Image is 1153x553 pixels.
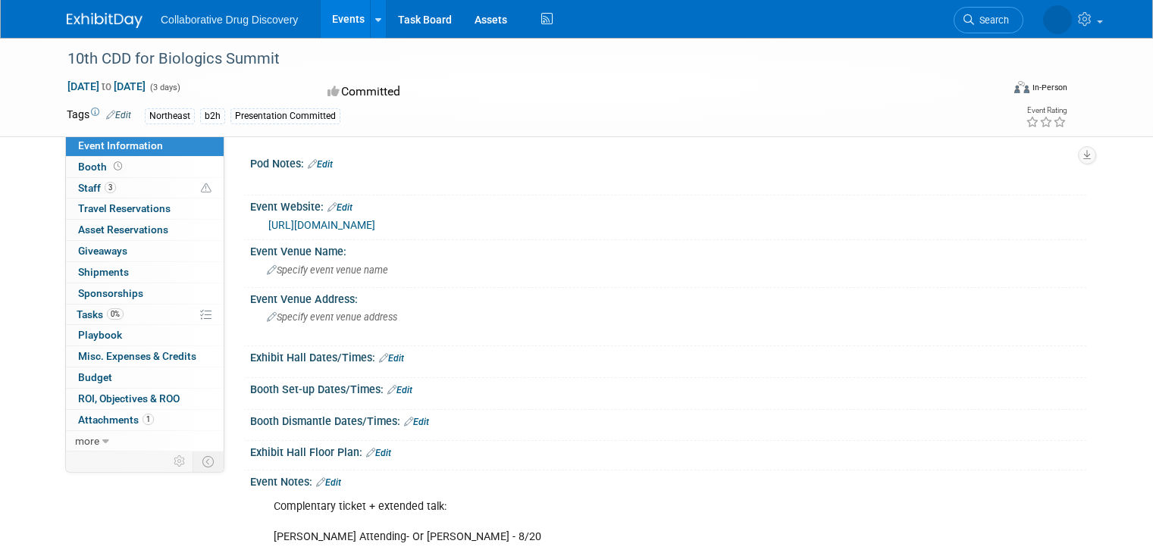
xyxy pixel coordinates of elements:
[66,157,224,177] a: Booth
[250,152,1086,172] div: Pod Notes:
[105,182,116,193] span: 3
[1014,81,1029,93] img: Format-Inperson.png
[66,325,224,345] a: Playbook
[250,410,1086,430] div: Booth Dismantle Dates/Times:
[200,108,225,124] div: b2h
[250,195,1086,215] div: Event Website:
[920,79,1067,102] div: Event Format
[1032,82,1067,93] div: In-Person
[75,435,99,447] span: more
[250,346,1086,366] div: Exhibit Hall Dates/Times:
[404,417,429,427] a: Edit
[66,262,224,283] a: Shipments
[145,108,195,124] div: Northeast
[78,182,116,194] span: Staff
[78,329,122,341] span: Playbook
[66,198,224,219] a: Travel Reservations
[1043,5,1072,34] img: James White
[78,223,168,236] span: Asset Reservations
[66,178,224,198] a: Staff3
[78,350,196,362] span: Misc. Expenses & Credits
[111,161,125,172] span: Booth not reserved yet
[66,367,224,388] a: Budget
[268,219,375,231] a: [URL][DOMAIN_NAME]
[78,287,143,299] span: Sponsorships
[366,448,391,458] a: Edit
[99,80,114,92] span: to
[66,220,224,240] a: Asset Reservations
[66,305,224,325] a: Tasks0%
[250,470,1086,490] div: Event Notes:
[67,107,131,124] td: Tags
[327,202,352,213] a: Edit
[267,311,397,323] span: Specify event venue address
[66,431,224,451] a: more
[161,14,298,26] span: Collaborative Drug Discovery
[62,45,982,73] div: 10th CDD for Biologics Summit
[66,410,224,430] a: Attachments1
[201,182,211,195] span: Potential Scheduling Conflict -- at least one attendee is tagged in another overlapping event.
[107,308,124,320] span: 0%
[66,389,224,409] a: ROI, Objectives & ROO
[193,451,224,471] td: Toggle Event Tabs
[66,283,224,304] a: Sponsorships
[78,245,127,257] span: Giveaways
[78,392,180,405] span: ROI, Objectives & ROO
[66,346,224,367] a: Misc. Expenses & Credits
[77,308,124,320] span: Tasks
[66,136,224,156] a: Event Information
[78,414,154,426] span: Attachments
[267,264,388,276] span: Specify event venue name
[78,266,129,278] span: Shipments
[149,83,180,92] span: (3 days)
[230,108,340,124] div: Presentation Committed
[67,80,146,93] span: [DATE] [DATE]
[974,14,1009,26] span: Search
[167,451,193,471] td: Personalize Event Tab Strip
[78,371,112,383] span: Budget
[954,7,1023,33] a: Search
[250,240,1086,259] div: Event Venue Name:
[250,378,1086,398] div: Booth Set-up Dates/Times:
[379,353,404,364] a: Edit
[250,288,1086,307] div: Event Venue Address:
[1026,107,1067,114] div: Event Rating
[78,139,163,152] span: Event Information
[78,202,171,214] span: Travel Reservations
[250,441,1086,461] div: Exhibit Hall Floor Plan:
[67,13,143,28] img: ExhibitDay
[323,79,641,105] div: Committed
[316,477,341,488] a: Edit
[106,110,131,120] a: Edit
[66,241,224,261] a: Giveaways
[308,159,333,170] a: Edit
[78,161,125,173] span: Booth
[387,385,412,395] a: Edit
[143,414,154,425] span: 1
